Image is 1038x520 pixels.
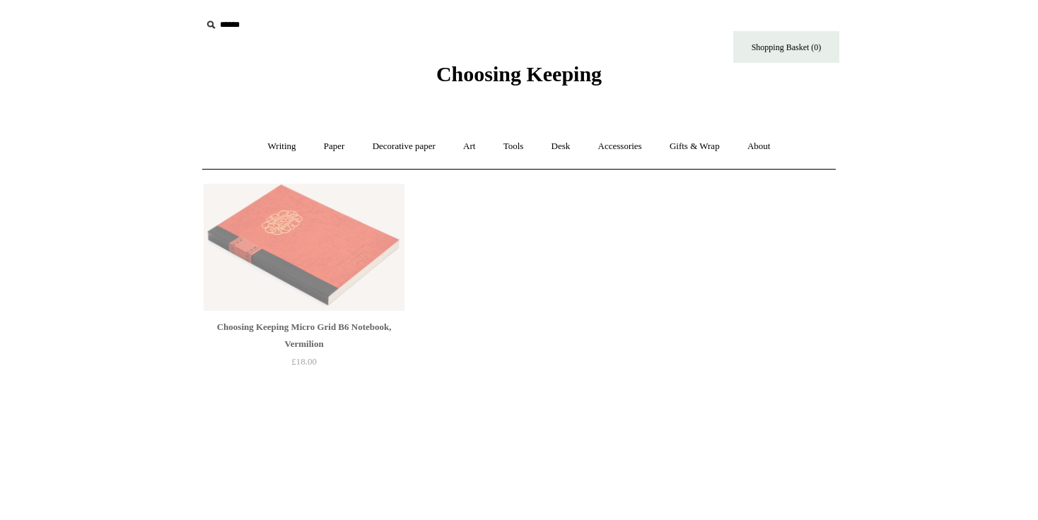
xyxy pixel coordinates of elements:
[491,128,537,165] a: Tools
[204,319,404,377] a: Choosing Keeping Micro Grid B6 Notebook, Vermilion £18.00
[291,356,317,367] span: £18.00
[255,128,309,165] a: Writing
[311,128,358,165] a: Paper
[207,319,401,353] div: Choosing Keeping Micro Grid B6 Notebook, Vermilion
[360,128,448,165] a: Decorative paper
[657,128,733,165] a: Gifts & Wrap
[450,128,488,165] a: Art
[733,31,839,63] a: Shopping Basket (0)
[204,184,404,311] img: Choosing Keeping Micro Grid B6 Notebook, Vermilion
[204,184,404,311] a: Choosing Keeping Micro Grid B6 Notebook, Vermilion Choosing Keeping Micro Grid B6 Notebook, Vermi...
[539,128,583,165] a: Desk
[436,73,602,83] a: Choosing Keeping
[436,62,602,85] span: Choosing Keeping
[585,128,655,165] a: Accessories
[735,128,783,165] a: About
